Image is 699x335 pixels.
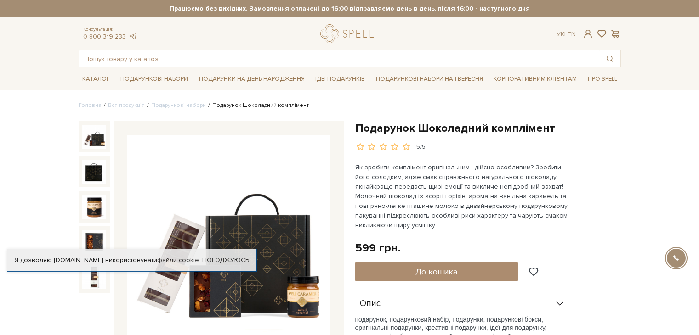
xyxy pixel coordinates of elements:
a: logo [320,24,378,43]
img: Подарунок Шоколадний комплімент [82,160,106,184]
a: Про Spell [584,72,621,86]
img: Подарунок Шоколадний комплімент [82,265,106,289]
h1: Подарунок Шоколадний комплімент [355,121,621,135]
span: Консультація: [83,27,137,33]
img: Подарунок Шоколадний комплімент [82,125,106,149]
div: Ук [557,30,576,39]
a: 0 800 319 233 [83,33,126,40]
span: | [564,30,566,38]
input: Пошук товару у каталозі [79,50,599,67]
a: Подарункові набори на 1 Вересня [372,71,487,87]
div: 599 грн. [355,241,401,255]
span: До кошика [415,267,457,277]
a: Головна [79,102,102,109]
a: Ідеї подарунків [312,72,369,86]
button: До кошика [355,262,518,281]
a: Подарункові набори [151,102,206,109]
a: Подарунки на День народження [195,72,308,86]
p: Як зробити комплімент оригінальним і дійсно особливим? Зробити його солодким, адже смак справжньо... [355,162,571,230]
a: Корпоративним клієнтам [490,71,580,87]
strong: Працюємо без вихідних. Замовлення оплачені до 16:00 відправляємо день в день, після 16:00 - насту... [79,5,621,13]
img: Подарунок Шоколадний комплімент [82,230,106,254]
li: Подарунок Шоколадний комплімент [206,101,309,110]
div: 5/5 [416,143,426,151]
div: Я дозволяю [DOMAIN_NAME] використовувати [7,256,256,264]
a: En [568,30,576,38]
a: Погоджуюсь [202,256,249,264]
button: Пошук товару у каталозі [599,50,620,67]
a: Вся продукція [108,102,145,109]
span: Опис [360,300,381,308]
a: telegram [128,33,137,40]
a: Каталог [79,72,114,86]
a: Подарункові набори [117,72,192,86]
a: файли cookie [157,256,199,264]
img: Подарунок Шоколадний комплімент [82,195,106,218]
